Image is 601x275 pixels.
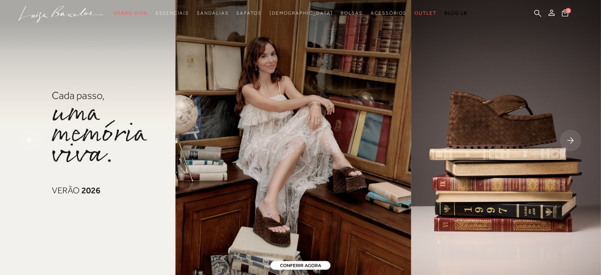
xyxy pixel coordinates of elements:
[269,6,333,21] a: noSubCategoriesText
[236,6,261,21] a: noSubCategoriesText
[560,9,571,19] button: 0
[565,8,571,13] span: 0
[371,6,407,21] a: noSubCategoriesText
[269,10,333,16] span: [DEMOGRAPHIC_DATA]
[114,6,148,21] a: noSubCategoriesText
[341,6,363,21] a: noSubCategoriesText
[156,10,189,16] span: Essenciais
[414,10,437,16] span: Outlet
[341,10,363,16] span: Bolsas
[197,6,228,21] a: noSubCategoriesText
[414,6,437,21] a: noSubCategoriesText
[197,10,228,16] span: Sandálias
[156,6,189,21] a: noSubCategoriesText
[114,10,148,16] span: Verão Viva
[371,10,407,16] span: Acessórios
[236,10,261,16] span: Sapatos
[445,10,467,16] span: BLOG LB
[445,6,467,21] a: BLOG LB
